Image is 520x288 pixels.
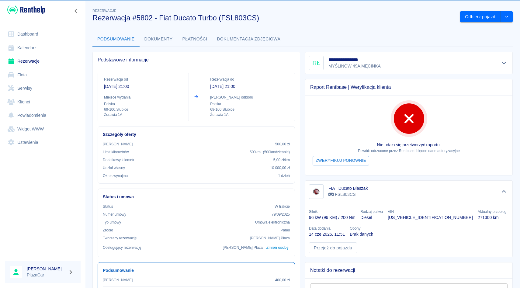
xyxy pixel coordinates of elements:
p: Silnik [309,209,355,214]
a: Dashboard [5,27,81,41]
span: Raport Rentbase | Weryfikacja klienta [310,84,508,90]
button: Podsumowanie [92,32,140,47]
a: Ustawienia [5,136,81,149]
p: Udział własny [103,165,125,171]
p: Nie udało się przetworzyć raportu. [310,142,508,148]
p: 10 000,00 zł [270,165,290,171]
img: Renthelp logo [7,5,45,15]
button: Ukryj szczegóły [499,187,509,196]
p: Tworzący rezerwację [103,235,137,241]
p: Rodzaj paliwa [360,209,383,214]
p: W trakcie [275,204,290,209]
p: Dodatkowy kilometr [103,157,134,163]
p: Żrodło [103,227,113,233]
p: Numer umowy [103,212,126,217]
a: Przejdź do pojazdu [309,242,357,254]
button: Dokumenty [140,32,178,47]
p: PlazaCar [27,272,66,278]
p: [US_VEHICLE_IDENTIFICATION_NUMBER] [388,214,473,221]
p: 400,00 zł [275,277,290,283]
p: Miejsce wydania [104,95,182,100]
p: Status [103,204,113,209]
button: Płatności [178,32,212,47]
a: Flota [5,68,81,82]
p: Polska [104,101,182,107]
p: [PERSON_NAME] [103,277,133,283]
p: Okres wynajmu [103,173,128,179]
h6: FIAT Ducato Blaszak [328,185,368,191]
a: Widget WWW [5,122,81,136]
p: [DATE] 21:00 [104,83,182,90]
span: ( 500 km dziennie ) [263,150,290,154]
a: Renthelp logo [5,5,45,15]
span: Rezerwacje [92,9,116,12]
a: Rezerwacje [5,54,81,68]
p: Rezerwacja do [210,77,289,82]
p: 14 cze 2025, 11:51 [309,231,345,238]
p: Limit kilometrów [103,149,129,155]
p: 1 dzień [278,173,290,179]
p: Obsługujący rezerwację [103,245,141,250]
p: Data dodania [309,226,345,231]
p: Aktualny przebieg [478,209,507,214]
p: Diesel [360,214,383,221]
p: Opony [350,226,373,231]
p: [PERSON_NAME] odbioru [210,95,289,100]
p: FSL803CS [328,191,368,198]
button: Dokumentacja zdjęciowa [212,32,286,47]
span: Notatki do rezerwacji [310,267,508,273]
p: Panel [281,227,290,233]
p: Powód: odrzucone przez Rentbase: błędne dane autoryzacyjne [310,148,508,154]
a: Serwisy [5,82,81,95]
a: Klienci [5,95,81,109]
h6: Status i umowa [103,194,290,200]
button: Odbierz pojazd [460,11,501,23]
p: Żurawia 1A [104,112,182,117]
button: drop-down [501,11,513,23]
p: 79/09/2025 [272,212,290,217]
p: 5,00 zł /km [273,157,290,163]
p: MYŚLINÓW 49A , MĘCINKA [328,63,382,69]
p: Polska [210,101,289,107]
p: Żurawia 1A [210,112,289,117]
p: 271300 km [478,214,507,221]
a: Kalendarz [5,41,81,55]
button: Zweryfikuj ponownie [313,156,369,165]
a: Powiadomienia [5,109,81,122]
img: Image [310,186,322,198]
h6: Podsumowanie [103,267,290,274]
h6: Szczegóły oferty [103,131,290,138]
span: Podstawowe informacje [98,57,295,63]
p: Umowa elektroniczna [255,220,290,225]
p: [PERSON_NAME] Płaza [223,245,263,250]
p: [PERSON_NAME] Płaza [250,235,290,241]
div: RŁ [309,56,324,70]
p: Typ umowy [103,220,121,225]
p: 69-100 , Słubice [104,107,182,112]
p: 500,00 zł [275,141,290,147]
h3: Rezerwacja #5802 - Fiat Ducato Turbo (FSL803CS) [92,14,455,22]
p: Rezerwacja od [104,77,182,82]
p: 500 km [250,149,290,155]
p: [PERSON_NAME] [103,141,133,147]
p: 96 kW (96 KM) / 200 Nm [309,214,355,221]
p: 69-100 , Słubice [210,107,289,112]
p: [DATE] 21:00 [210,83,289,90]
p: VIN [388,209,473,214]
p: Brak danych [350,231,373,238]
button: Pokaż szczegóły [499,59,509,67]
h6: [PERSON_NAME] [27,266,66,272]
button: Zmień osobę [265,243,290,252]
button: Zwiń nawigację [71,7,81,15]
